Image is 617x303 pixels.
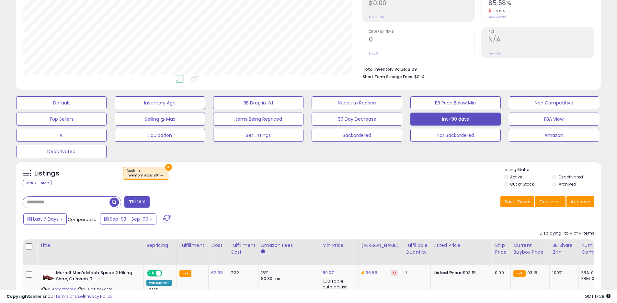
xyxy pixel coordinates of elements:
[581,270,603,276] div: FBA: 0
[213,113,303,126] button: Items Being Repriced
[312,129,402,142] button: Backordered
[146,280,172,286] div: Win BuyBox *
[509,96,599,109] button: Non Competitive
[552,242,576,256] div: BB Share 24h.
[41,270,54,283] img: 41x6zfEgj4L._SL40_.jpg
[323,277,354,296] div: Disable auto adjust min
[68,216,97,223] span: Compared to:
[513,270,525,277] small: FBA
[363,67,407,72] b: Total Inventory Value:
[406,242,428,256] div: Fulfillable Quantity
[500,196,534,207] button: Save View
[127,168,166,178] span: Custom:
[369,30,474,34] span: Ordered Items
[213,129,303,142] button: Set Listings
[363,74,413,79] b: Short Term Storage Fees:
[363,65,589,73] li: $109
[213,96,303,109] button: BB Drop in 7d
[361,242,400,249] div: [PERSON_NAME]
[23,180,51,186] div: Clear All Filters
[559,181,576,187] label: Archived
[124,196,150,208] button: Filters
[34,169,59,178] h5: Listings
[55,293,83,299] a: Terms of Use
[552,270,574,276] div: 100%
[495,270,506,276] div: 0.00
[115,113,205,126] button: Selling @ Max
[231,242,256,256] div: Fulfillment Cost
[406,270,426,276] div: 1
[366,270,377,276] a: 96.65
[488,36,594,44] h2: N/A
[179,270,191,277] small: FBA
[488,30,594,34] span: ROI
[40,242,141,249] div: Title
[488,15,506,19] small: Prev: 94.20%
[323,270,334,276] a: 89.07
[410,113,501,126] button: Inv>90 days
[581,242,605,256] div: Num of Comp.
[491,9,505,14] small: -9.15%
[540,230,594,236] div: Displaying 1 to 4 of 4 items
[488,52,501,55] small: Prev: N/A
[16,96,107,109] button: Default
[179,242,206,249] div: Fulfillment
[6,293,30,299] strong: Copyright
[23,213,67,224] button: Last 7 Days
[433,270,487,276] div: $93.15
[312,113,402,126] button: 30 Day Decrease
[495,242,508,256] div: Ship Price
[369,15,384,19] small: Prev: $0.00
[261,242,317,249] div: Amazon Fees
[16,113,107,126] button: Top Sellers
[84,293,112,299] a: Privacy Policy
[261,270,315,276] div: 15%
[535,196,566,207] button: Columns
[559,174,583,180] label: Deactivated
[433,270,463,276] b: Listed Price:
[414,74,425,80] span: $0.14
[509,129,599,142] button: Amazon
[211,270,223,276] a: 62.38
[115,129,205,142] button: Liquidation
[510,174,522,180] label: Active
[110,216,148,222] span: Sep-03 - Sep-09
[504,167,601,173] p: Listing States:
[231,270,253,276] div: 7.32
[410,96,501,109] button: BB Price Below Min
[146,242,174,249] div: Repricing
[369,52,378,55] small: Prev: 0
[261,249,265,255] small: Amazon Fees.
[211,242,225,249] div: Cost
[127,173,166,178] div: inventory older 90 >= 1
[148,271,156,276] span: ON
[527,270,538,276] span: 93.15
[165,164,172,171] button: ×
[312,96,402,109] button: Needs to Reprice
[261,276,315,282] div: $0.30 min
[509,113,599,126] button: FBA View
[539,199,560,205] span: Columns
[100,213,156,224] button: Sep-03 - Sep-09
[56,270,135,284] b: Merrell Men's Moab Speed 2 Hiking Shoe, Crimson, 7
[16,145,107,158] button: Deactivated
[369,36,474,44] h2: 0
[161,271,172,276] span: OFF
[33,216,59,222] span: Last 7 Days
[585,293,611,299] span: 2025-09-17 17:28 GMT
[581,276,603,282] div: FBM: 0
[6,294,112,300] div: seller snap | |
[510,181,534,187] label: Out of Stock
[566,196,594,207] button: Actions
[115,96,205,109] button: Inventory Age
[16,129,107,142] button: AI
[513,242,547,256] div: Current Buybox Price
[433,242,489,249] div: Listed Price
[323,242,356,249] div: Min Price
[410,129,501,142] button: Not Backordered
